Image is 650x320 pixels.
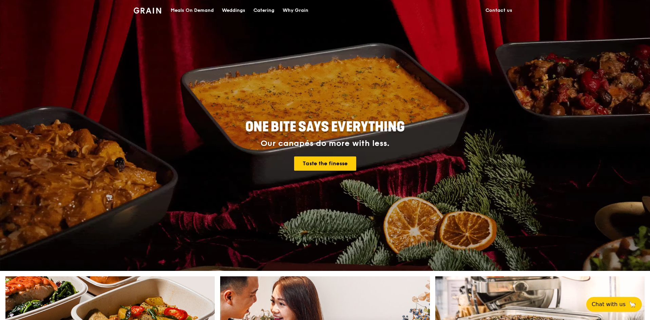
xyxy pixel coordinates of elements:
a: Taste the finesse [294,156,356,171]
div: Meals On Demand [171,0,214,21]
a: Catering [249,0,279,21]
span: ONE BITE SAYS EVERYTHING [245,119,405,135]
div: Weddings [222,0,245,21]
div: Catering [253,0,274,21]
a: Contact us [481,0,516,21]
a: Why Grain [279,0,312,21]
div: Our canapés do more with less. [203,139,447,148]
img: Grain [134,7,161,14]
span: 🦙 [628,300,636,308]
a: Weddings [218,0,249,21]
button: Chat with us🦙 [586,297,642,312]
span: Chat with us [592,300,626,308]
div: Why Grain [283,0,308,21]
